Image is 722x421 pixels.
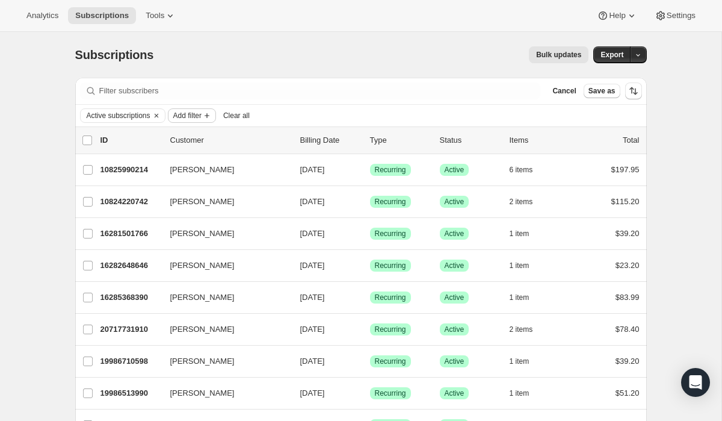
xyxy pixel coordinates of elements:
button: Analytics [19,7,66,24]
button: [PERSON_NAME] [163,384,283,403]
div: Open Intercom Messenger [681,368,710,397]
button: [PERSON_NAME] [163,256,283,275]
button: Export [593,46,631,63]
span: Recurring [375,357,406,366]
button: 1 item [510,353,543,370]
span: Export [600,50,623,60]
span: [PERSON_NAME] [170,355,235,367]
span: Recurring [375,325,406,334]
span: Subscriptions [75,48,154,61]
p: 10825990214 [100,164,161,176]
div: IDCustomerBilling DateTypeStatusItemsTotal [100,134,640,146]
button: 2 items [510,193,546,210]
div: 19986513990[PERSON_NAME][DATE]SuccessRecurringSuccessActive1 item$51.20 [100,385,640,402]
span: [DATE] [300,197,325,206]
div: Items [510,134,570,146]
span: [PERSON_NAME] [170,164,235,176]
span: Active [445,197,464,207]
span: [DATE] [300,229,325,238]
div: 20717731910[PERSON_NAME][DATE]SuccessRecurringSuccessActive2 items$78.40 [100,321,640,338]
span: $115.20 [611,197,640,206]
span: [PERSON_NAME] [170,196,235,208]
div: 10825990214[PERSON_NAME][DATE]SuccessRecurringSuccessActive6 items$197.95 [100,161,640,178]
p: 20717731910 [100,323,161,335]
p: 16285368390 [100,292,161,304]
p: Customer [170,134,291,146]
span: Recurring [375,388,406,398]
span: Recurring [375,261,406,270]
button: Help [590,7,644,24]
div: 10824220742[PERSON_NAME][DATE]SuccessRecurringSuccessActive2 items$115.20 [100,193,640,210]
span: Recurring [375,197,406,207]
span: [PERSON_NAME] [170,323,235,335]
span: Add filter [173,111,202,120]
span: 1 item [510,229,529,239]
span: $83.99 [616,293,640,302]
p: Status [440,134,500,146]
p: 16282648646 [100,260,161,272]
span: Active [445,165,464,175]
button: Bulk updates [529,46,588,63]
p: 19986710598 [100,355,161,367]
span: Bulk updates [536,50,581,60]
div: 16285368390[PERSON_NAME][DATE]SuccessRecurringSuccessActive1 item$83.99 [100,289,640,306]
button: [PERSON_NAME] [163,192,283,211]
button: Cancel [548,84,581,98]
span: [DATE] [300,261,325,270]
button: Sort the results [625,83,642,99]
span: Save as [588,86,616,96]
button: 1 item [510,257,543,274]
span: [DATE] [300,388,325,398]
button: Add filter [168,108,216,123]
button: Save as [584,84,620,98]
span: [DATE] [300,357,325,366]
span: $197.95 [611,165,640,174]
button: Settings [647,7,703,24]
span: Active [445,388,464,398]
button: Subscriptions [68,7,136,24]
button: 1 item [510,289,543,306]
span: Active [445,357,464,366]
span: [PERSON_NAME] [170,292,235,304]
span: $23.20 [616,261,640,270]
button: [PERSON_NAME] [163,160,283,179]
button: [PERSON_NAME] [163,352,283,371]
button: Tools [138,7,184,24]
span: Active [445,325,464,334]
button: Clear [150,109,162,122]
span: Recurring [375,293,406,302]
span: 2 items [510,325,533,334]
span: 1 item [510,357,529,366]
button: [PERSON_NAME] [163,288,283,307]
span: [PERSON_NAME] [170,228,235,240]
span: [PERSON_NAME] [170,387,235,399]
span: [DATE] [300,165,325,174]
p: Total [623,134,639,146]
div: 16282648646[PERSON_NAME][DATE]SuccessRecurringSuccessActive1 item$23.20 [100,257,640,274]
span: $39.20 [616,357,640,366]
span: Active [445,293,464,302]
span: $51.20 [616,388,640,398]
span: Recurring [375,229,406,239]
div: 16281501766[PERSON_NAME][DATE]SuccessRecurringSuccessActive1 item$39.20 [100,225,640,242]
span: Subscriptions [75,11,129,20]
span: Help [609,11,625,20]
button: 6 items [510,161,546,178]
span: $78.40 [616,325,640,334]
span: Active [445,261,464,270]
span: Settings [667,11,696,20]
span: [DATE] [300,325,325,334]
span: $39.20 [616,229,640,238]
p: 16281501766 [100,228,161,240]
span: 2 items [510,197,533,207]
button: Active subscriptions [81,109,150,122]
span: [DATE] [300,293,325,302]
span: Clear all [223,111,250,120]
span: Active [445,229,464,239]
button: 1 item [510,385,543,402]
button: [PERSON_NAME] [163,320,283,339]
span: Active subscriptions [87,111,150,120]
span: 1 item [510,388,529,398]
button: [PERSON_NAME] [163,224,283,243]
button: 2 items [510,321,546,338]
